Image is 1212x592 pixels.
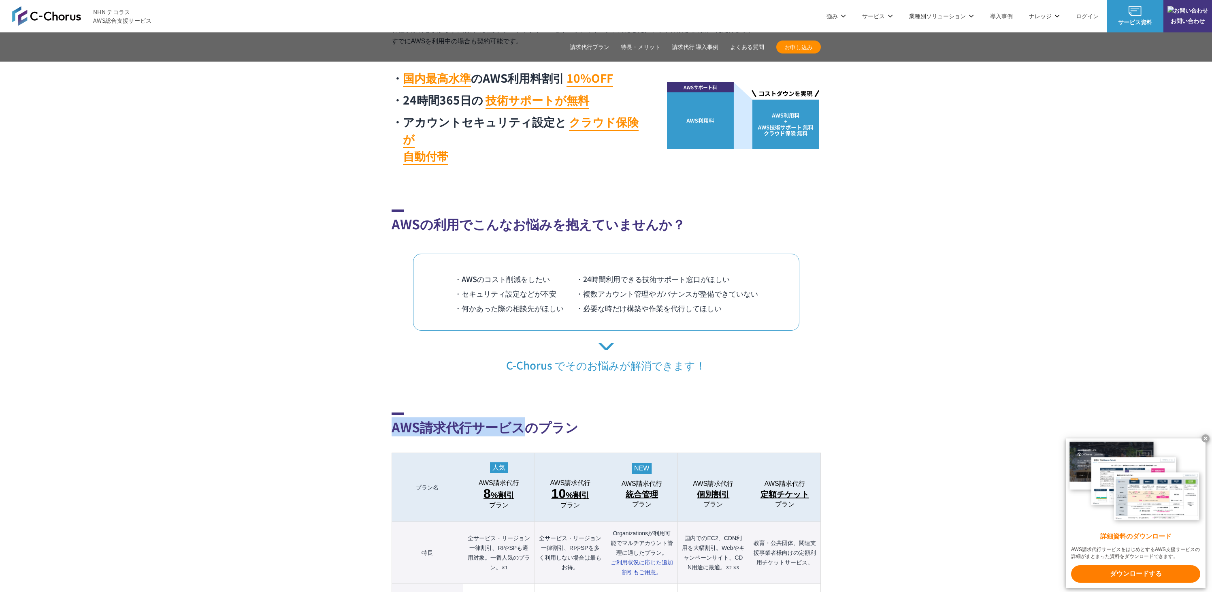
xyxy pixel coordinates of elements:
img: お問い合わせ [1167,6,1208,15]
span: お問い合わせ [1163,17,1212,25]
a: 特長・メリット [621,43,660,51]
a: 請求代行 導入事例 [672,43,719,51]
mark: 技術サポートが無料 [486,92,589,109]
th: 教育・公共団体、関連支援事業者様向けの定額利用チケットサービス。 [749,522,820,584]
li: ・AWSのコスト削減をしたい [454,271,576,286]
span: プラン [632,501,652,508]
span: AWS請求代行 [765,480,805,487]
span: %割引 [552,487,589,502]
th: 特長 [392,522,463,584]
small: ※1 [501,565,507,570]
a: AWS請求代行 10%割引プラン [539,479,602,509]
span: プラン [489,502,509,509]
span: プラン [775,501,795,508]
th: プラン名 [392,453,463,522]
p: 業種別ソリューション [909,12,974,20]
mark: クラウド保険が 自動付帯 [403,113,639,165]
li: アカウントセキュリティ設定と [392,113,647,164]
small: ※2 ※3 [726,565,739,570]
x-t: AWS請求代行サービスをはじめとするAWS支援サービスの詳細がまとまった資料をダウンロードできます。 [1071,546,1200,560]
span: AWS請求代行 [693,480,733,487]
span: プラン [703,501,723,508]
span: 10 [552,486,566,501]
li: 24時間365日の [392,91,647,108]
a: AWS請求代行 定額チケットプラン [753,480,816,508]
h2: AWS請求代行サービスのプラン [392,412,821,436]
img: AWS総合支援サービス C-Chorus サービス資料 [1129,6,1142,16]
img: AWS請求代行で大幅な割引が実現できる仕組み [667,82,821,149]
x-t: 詳細資料のダウンロード [1071,532,1200,541]
span: 統合管理 [626,488,658,501]
span: ご利用状況に応じた [611,559,673,575]
span: 個別割引 [697,488,729,501]
p: C-Chorus でそのお悩みが解消できます！ [392,343,821,372]
a: AWS請求代行 個別割引プラン [682,480,745,508]
li: ・セキュリティ設定などが不安 [454,286,576,301]
li: ・24時間利用できる技術サポート窓口がほしい [576,271,758,286]
li: ・何かあった際の相談先がほしい [454,301,576,315]
a: 導入事例 [990,12,1013,20]
span: 定額チケット [760,488,809,501]
span: NHN テコラス AWS総合支援サービス [93,8,152,25]
img: AWS総合支援サービス C-Chorus [12,6,81,26]
a: AWS請求代行 統合管理プラン [610,480,673,508]
span: AWS請求代行 [622,480,662,487]
span: 8 [484,486,491,501]
mark: 国内最高水準 [403,70,471,87]
a: AWS総合支援サービス C-Chorus NHN テコラスAWS総合支援サービス [12,6,152,26]
span: AWS請求代行 [479,479,519,487]
p: サービス [862,12,893,20]
p: ナレッジ [1029,12,1060,20]
li: ・必要な時だけ構築や作業を代行してほしい [576,301,758,315]
span: プラン [560,502,580,509]
span: %割引 [484,487,514,502]
th: Organizationsが利用可能でマルチアカウント管理に適したプラン。 [606,522,677,584]
a: 詳細資料のダウンロード AWS請求代行サービスをはじめとするAWS支援サービスの詳細がまとまった資料をダウンロードできます。 ダウンロードする [1066,438,1206,588]
li: ・複数アカウント管理やガバナンスが整備できていない [576,286,758,301]
li: のAWS利用料割引 [392,69,647,86]
th: 全サービス・リージョン一律割引、RIやSPを多く利用しない場合は最もお得。 [535,522,606,584]
span: お申し込み [776,43,821,51]
span: AWS請求代行 [550,479,590,487]
a: AWS請求代行 8%割引 プラン [467,479,530,509]
h2: AWSの利用でこんなお悩みを抱えていませんか？ [392,209,821,233]
x-t: ダウンロードする [1071,565,1200,583]
a: 請求代行プラン [570,43,609,51]
a: お申し込み [776,41,821,53]
a: よくある質問 [730,43,764,51]
th: 全サービス・リージョン一律割引、RIやSPも適用対象。一番人気のプラン。 [463,522,535,584]
p: 強み [826,12,846,20]
a: ログイン [1076,12,1099,20]
span: サービス資料 [1107,18,1163,26]
th: 国内でのEC2、CDN利用を大幅割引。Webやキャンペーンサイト、CDN用途に最適。 [677,522,749,584]
mark: 10%OFF [567,70,613,87]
